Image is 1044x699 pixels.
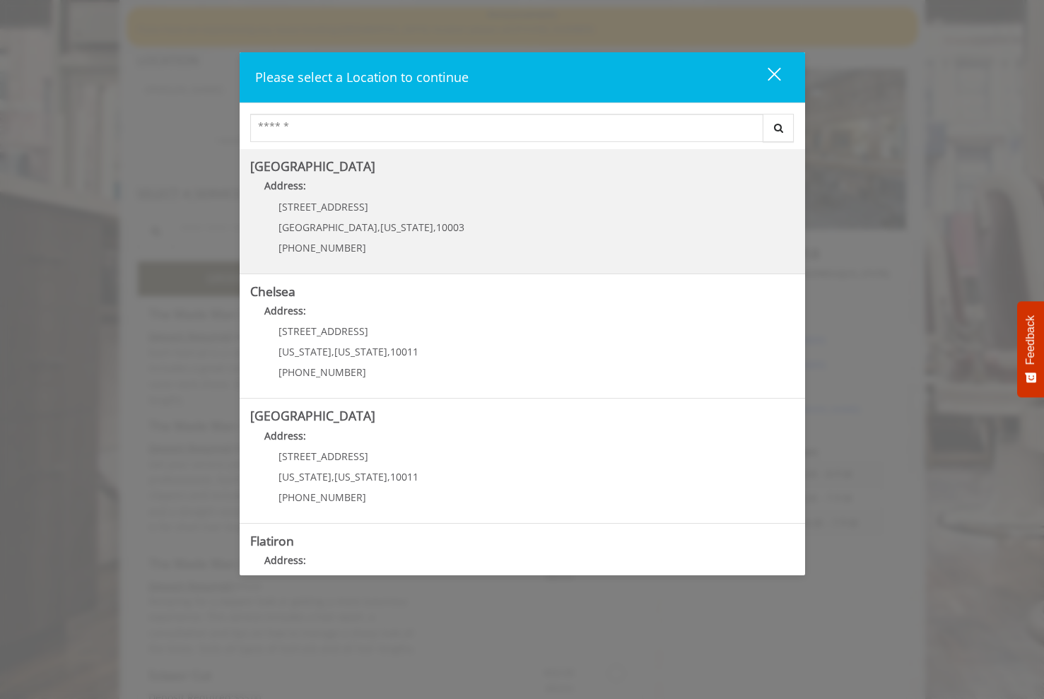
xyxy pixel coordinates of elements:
[250,114,763,142] input: Search Center
[278,324,368,338] span: [STREET_ADDRESS]
[770,123,787,133] i: Search button
[390,345,418,358] span: 10011
[278,241,366,254] span: [PHONE_NUMBER]
[387,470,390,483] span: ,
[278,491,366,504] span: [PHONE_NUMBER]
[250,283,295,300] b: Chelsea
[1017,301,1044,397] button: Feedback - Show survey
[751,66,780,88] div: close dialog
[1024,315,1037,365] span: Feedback
[264,304,306,317] b: Address:
[278,200,368,213] span: [STREET_ADDRESS]
[334,345,387,358] span: [US_STATE]
[334,470,387,483] span: [US_STATE]
[250,532,294,549] b: Flatiron
[436,221,464,234] span: 10003
[390,470,418,483] span: 10011
[741,63,790,92] button: close dialog
[278,450,368,463] span: [STREET_ADDRESS]
[264,429,306,442] b: Address:
[250,114,794,149] div: Center Select
[433,221,436,234] span: ,
[387,345,390,358] span: ,
[250,407,375,424] b: [GEOGRAPHIC_DATA]
[278,345,332,358] span: [US_STATE]
[278,221,377,234] span: [GEOGRAPHIC_DATA]
[380,221,433,234] span: [US_STATE]
[278,470,332,483] span: [US_STATE]
[264,179,306,192] b: Address:
[377,221,380,234] span: ,
[264,553,306,567] b: Address:
[332,470,334,483] span: ,
[250,158,375,175] b: [GEOGRAPHIC_DATA]
[255,69,469,86] span: Please select a Location to continue
[278,365,366,379] span: [PHONE_NUMBER]
[332,345,334,358] span: ,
